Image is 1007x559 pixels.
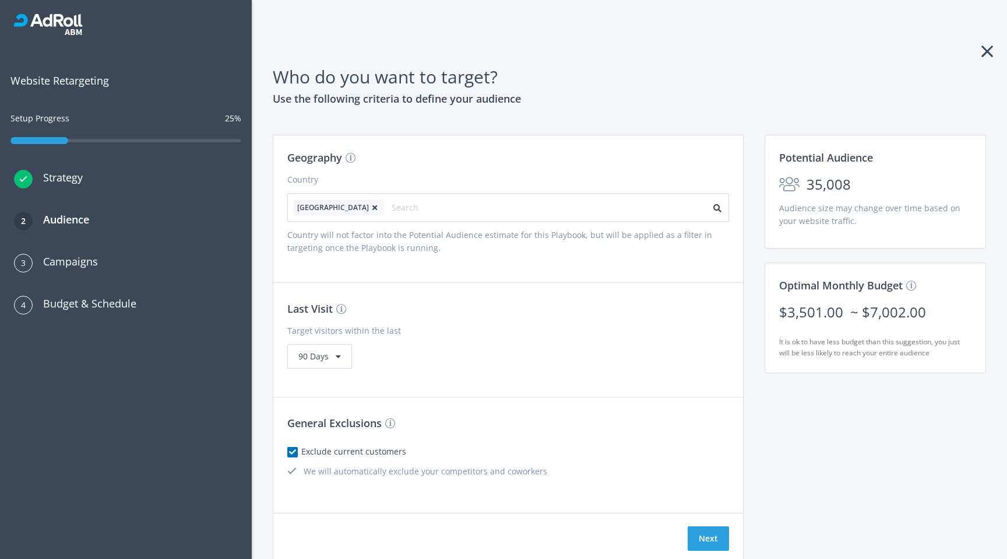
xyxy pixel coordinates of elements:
[10,112,69,135] div: Setup Progress
[779,301,787,323] div: $
[273,63,986,90] h1: Who do you want to target?
[297,200,369,216] span: [GEOGRAPHIC_DATA]
[287,344,352,369] div: 90 Days
[287,324,729,337] h4: Target visitors within the last
[688,526,729,551] button: Next
[33,253,98,270] h3: Campaigns
[21,212,26,230] span: 2
[392,200,496,216] input: Search
[779,337,971,359] h5: It is ok to have less budget than this suggestion, you just will be less likely to reach your ent...
[33,211,89,228] h3: Audience
[21,296,26,315] span: 4
[862,301,870,323] div: $
[33,295,136,312] h3: Budget & Schedule
[21,254,26,272] span: 3
[287,415,729,431] h3: General Exclusions
[779,149,971,173] h3: Potential Audience
[305,445,406,458] label: Exclude current customers
[787,301,843,323] div: 3,501.00
[10,72,241,89] span: Website Retargeting
[870,301,926,323] div: 7,002.00
[33,169,83,186] h3: Strategy
[287,173,318,186] label: Country
[287,229,729,254] div: Country will not factor into the Potential Audience estimate for this Playbook, but will be appli...
[298,351,329,362] span: 90 Days
[287,149,729,166] h3: Geography
[287,465,729,478] div: We will automatically exclude your competitors and coworkers
[779,202,971,228] p: Audience size may change over time based on your website traffic.
[287,301,729,317] h3: Last Visit
[14,14,238,35] div: RollWorks
[779,278,906,292] span: Optimal Monthly Budget
[273,90,986,107] h3: Use the following criteria to define your audience
[800,173,858,195] span: 35,008
[225,112,241,125] div: 25%
[850,301,858,323] span: ~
